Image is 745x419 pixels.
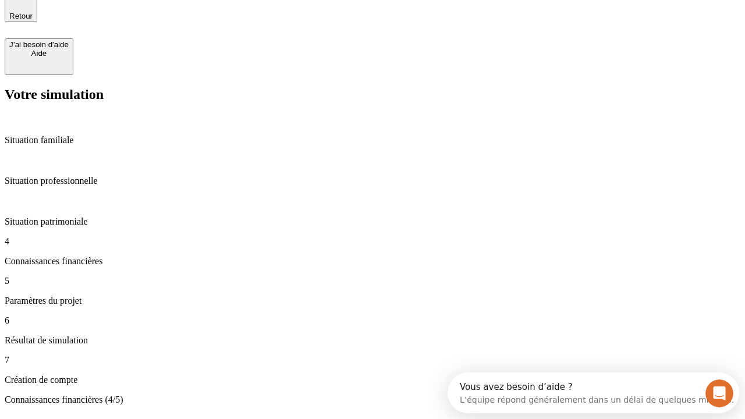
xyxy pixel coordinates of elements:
p: 4 [5,236,740,247]
p: Situation patrimoniale [5,216,740,227]
div: Aide [9,49,69,58]
p: 7 [5,355,740,365]
p: Situation professionnelle [5,176,740,186]
p: Création de compte [5,375,740,385]
p: Paramètres du projet [5,296,740,306]
p: Connaissances financières [5,256,740,267]
div: J’ai besoin d'aide [9,40,69,49]
p: 6 [5,315,740,326]
iframe: Intercom live chat [705,379,733,407]
iframe: Intercom live chat discovery launcher [448,372,739,413]
p: 5 [5,276,740,286]
button: J’ai besoin d'aideAide [5,38,73,75]
p: Résultat de simulation [5,335,740,346]
p: Connaissances financières (4/5) [5,395,740,405]
div: L’équipe répond généralement dans un délai de quelques minutes. [12,19,286,31]
div: Ouvrir le Messenger Intercom [5,5,321,37]
h2: Votre simulation [5,87,740,102]
p: Situation familiale [5,135,740,145]
div: Vous avez besoin d’aide ? [12,10,286,19]
span: Retour [9,12,33,20]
